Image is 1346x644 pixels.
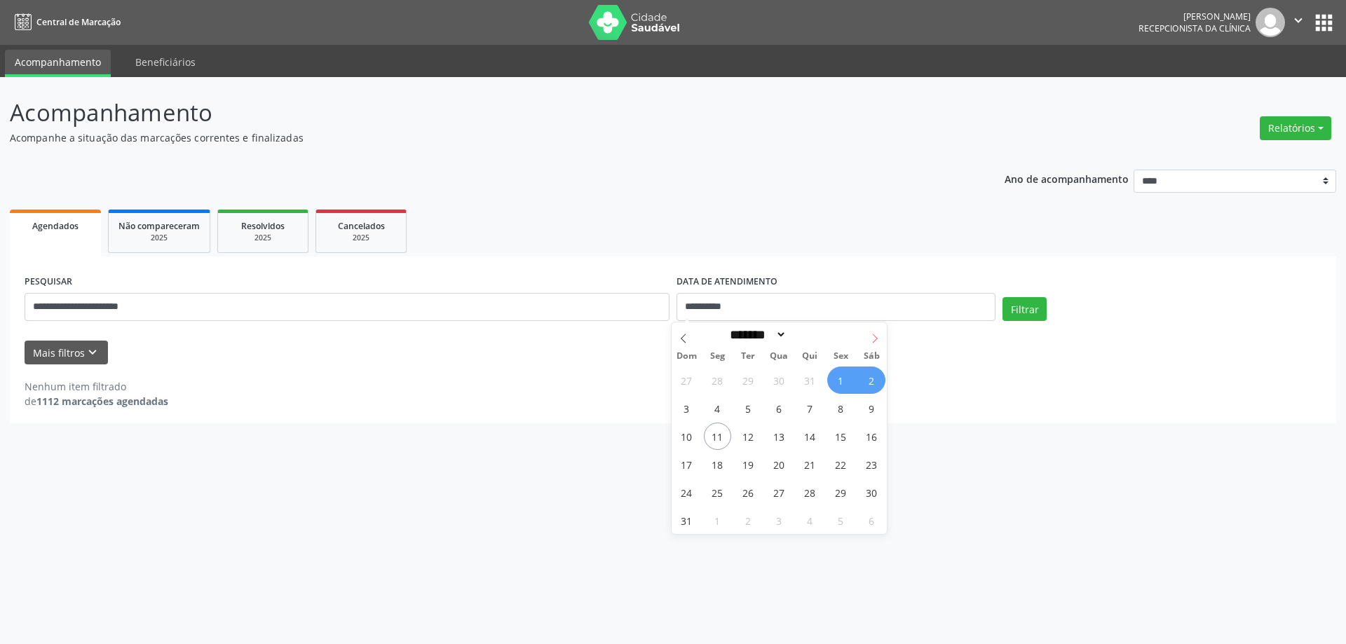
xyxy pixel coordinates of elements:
[1260,116,1331,140] button: Relatórios
[32,220,79,232] span: Agendados
[326,233,396,243] div: 2025
[10,11,121,34] a: Central de Marcação
[36,16,121,28] span: Central de Marcação
[338,220,385,232] span: Cancelados
[735,479,762,506] span: Agosto 26, 2025
[827,451,855,478] span: Agosto 22, 2025
[796,366,824,394] span: Julho 31, 2025
[858,423,885,450] span: Agosto 16, 2025
[704,507,731,534] span: Setembro 1, 2025
[827,479,855,506] span: Agosto 29, 2025
[735,395,762,422] span: Agosto 5, 2025
[796,395,824,422] span: Agosto 7, 2025
[858,395,885,422] span: Agosto 9, 2025
[766,479,793,506] span: Agosto 27, 2025
[241,220,285,232] span: Resolvidos
[673,479,700,506] span: Agosto 24, 2025
[25,379,168,394] div: Nenhum item filtrado
[733,352,763,361] span: Ter
[735,507,762,534] span: Setembro 2, 2025
[856,352,887,361] span: Sáb
[10,130,938,145] p: Acompanhe a situação das marcações correntes e finalizadas
[796,451,824,478] span: Agosto 21, 2025
[763,352,794,361] span: Qua
[704,395,731,422] span: Agosto 4, 2025
[825,352,856,361] span: Sex
[827,366,855,394] span: Agosto 1, 2025
[1005,170,1129,187] p: Ano de acompanhamento
[704,423,731,450] span: Agosto 11, 2025
[85,345,100,360] i: keyboard_arrow_down
[1138,11,1251,22] div: [PERSON_NAME]
[766,423,793,450] span: Agosto 13, 2025
[673,366,700,394] span: Julho 27, 2025
[796,479,824,506] span: Agosto 28, 2025
[1312,11,1336,35] button: apps
[118,233,200,243] div: 2025
[735,451,762,478] span: Agosto 19, 2025
[673,451,700,478] span: Agosto 17, 2025
[858,451,885,478] span: Agosto 23, 2025
[704,451,731,478] span: Agosto 18, 2025
[5,50,111,77] a: Acompanhamento
[672,352,702,361] span: Dom
[766,451,793,478] span: Agosto 20, 2025
[858,366,885,394] span: Agosto 2, 2025
[726,327,787,342] select: Month
[673,507,700,534] span: Agosto 31, 2025
[25,394,168,409] div: de
[766,395,793,422] span: Agosto 6, 2025
[827,507,855,534] span: Setembro 5, 2025
[1291,13,1306,28] i: 
[1285,8,1312,37] button: 
[704,366,731,394] span: Julho 28, 2025
[794,352,825,361] span: Qui
[766,507,793,534] span: Setembro 3, 2025
[704,479,731,506] span: Agosto 25, 2025
[118,220,200,232] span: Não compareceram
[1138,22,1251,34] span: Recepcionista da clínica
[673,395,700,422] span: Agosto 3, 2025
[827,423,855,450] span: Agosto 15, 2025
[796,507,824,534] span: Setembro 4, 2025
[702,352,733,361] span: Seg
[25,271,72,293] label: PESQUISAR
[796,423,824,450] span: Agosto 14, 2025
[1256,8,1285,37] img: img
[766,366,793,394] span: Julho 30, 2025
[25,341,108,365] button: Mais filtroskeyboard_arrow_down
[125,50,205,74] a: Beneficiários
[787,327,833,342] input: Year
[827,395,855,422] span: Agosto 8, 2025
[673,423,700,450] span: Agosto 10, 2025
[228,233,298,243] div: 2025
[10,95,938,130] p: Acompanhamento
[858,479,885,506] span: Agosto 30, 2025
[677,271,777,293] label: DATA DE ATENDIMENTO
[735,366,762,394] span: Julho 29, 2025
[858,507,885,534] span: Setembro 6, 2025
[36,395,168,408] strong: 1112 marcações agendadas
[1002,297,1047,321] button: Filtrar
[735,423,762,450] span: Agosto 12, 2025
